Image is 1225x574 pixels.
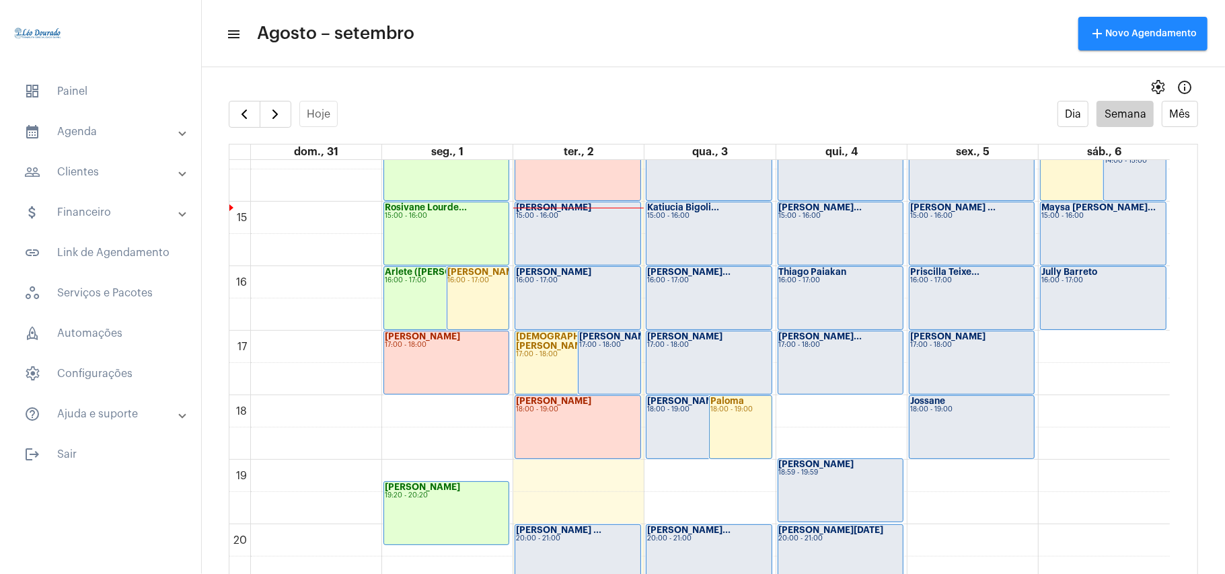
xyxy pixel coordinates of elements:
button: Dia [1057,101,1089,127]
strong: [PERSON_NAME] [516,268,591,276]
strong: Paloma [710,397,744,405]
div: 18:00 - 19:00 [710,406,771,413]
div: 19 [234,470,250,482]
mat-panel-title: Financeiro [24,204,180,220]
strong: [PERSON_NAME][DATE] [779,526,884,534]
strong: Rosivane Lourde... [385,203,467,212]
mat-icon: sidenav icon [226,26,239,42]
strong: [PERSON_NAME] [385,332,460,341]
a: 4 de setembro de 2025 [823,145,860,159]
span: Novo Agendamento [1089,29,1197,38]
span: Painel [13,75,188,108]
mat-expansion-panel-header: sidenav iconAgenda [8,116,201,148]
span: settings [1150,79,1166,95]
div: 16:00 - 17:00 [448,277,509,284]
span: Automações [13,317,188,350]
button: Hoje [299,101,338,127]
strong: [PERSON_NAME]... [647,268,731,276]
span: Serviços e Pacotes [13,277,188,309]
strong: Maysa [PERSON_NAME]... [1041,203,1156,212]
span: Link de Agendamento [13,237,188,269]
mat-icon: add [1089,26,1105,42]
div: 17:00 - 18:00 [516,351,639,358]
div: 18:59 - 19:59 [779,469,902,477]
mat-icon: sidenav icon [24,245,40,261]
strong: [PERSON_NAME] [779,460,854,468]
div: 16:00 - 17:00 [779,277,902,284]
button: settings [1144,74,1171,101]
strong: [PERSON_NAME] [385,483,460,491]
strong: Jully Barreto [1041,268,1097,276]
div: 17:00 - 18:00 [647,341,770,349]
div: 15:00 - 16:00 [779,212,902,220]
div: 20:00 - 21:00 [516,535,639,542]
mat-panel-title: Clientes [24,164,180,180]
img: 4c910ca3-f26c-c648-53c7-1a2041c6e520.jpg [11,7,65,60]
div: 18:00 - 19:00 [647,406,770,413]
button: Mês [1162,101,1198,127]
span: sidenav icon [24,285,40,301]
div: 18:00 - 19:00 [516,406,639,413]
span: Agosto – setembro [257,23,414,44]
strong: Priscilla Teixe... [910,268,979,276]
div: 16:00 - 17:00 [1041,277,1165,284]
strong: [PERSON_NAME]... [779,332,862,341]
div: 20 [231,534,250,546]
strong: Katiucia Bigoli... [647,203,719,212]
button: Novo Agendamento [1078,17,1208,50]
a: 5 de setembro de 2025 [953,145,992,159]
a: 3 de setembro de 2025 [690,145,731,159]
div: 18:00 - 19:00 [910,406,1033,413]
a: 1 de setembro de 2025 [429,145,466,159]
span: sidenav icon [24,325,40,341]
span: sidenav icon [24,366,40,382]
div: 16:00 - 17:00 [910,277,1033,284]
strong: [PERSON_NAME] [516,397,591,405]
button: Semana [1097,101,1154,127]
div: 17 [235,341,250,353]
strong: Jossane [910,397,945,405]
mat-icon: sidenav icon [24,406,40,422]
div: 15:00 - 16:00 [647,212,770,220]
strong: [PERSON_NAME]... [647,526,731,534]
div: 20:00 - 21:00 [647,535,770,542]
button: Semana Anterior [229,101,260,128]
div: 17:00 - 18:00 [779,341,902,349]
div: 18 [234,405,250,417]
strong: [PERSON_NAME] ... [516,526,601,534]
div: 14:00 - 15:00 [1105,157,1165,165]
strong: Thiago Paiakan [779,268,847,276]
button: Próximo Semana [260,101,291,128]
strong: [PERSON_NAME] [647,397,722,405]
div: 19:20 - 20:20 [385,492,508,499]
strong: Arlete ([PERSON_NAME]... [385,268,501,276]
strong: [PERSON_NAME] ... [910,203,996,212]
strong: [PERSON_NAME]... [779,203,862,212]
strong: [PERSON_NAME] [516,203,591,212]
button: Info [1171,74,1198,101]
mat-expansion-panel-header: sidenav iconClientes [8,156,201,188]
span: sidenav icon [24,83,40,99]
div: 16:00 - 17:00 [385,277,508,284]
mat-icon: Info [1177,79,1193,95]
a: 6 de setembro de 2025 [1084,145,1124,159]
strong: [PERSON_NAME]... [579,332,663,341]
mat-panel-title: Ajuda e suporte [24,406,180,422]
a: 31 de agosto de 2025 [291,145,341,159]
div: 16:00 - 17:00 [647,277,770,284]
div: 17:00 - 18:00 [385,341,508,349]
div: 15 [235,212,250,224]
span: Sair [13,438,188,470]
span: Configurações [13,358,188,390]
strong: [PERSON_NAME] [647,332,722,341]
strong: [DEMOGRAPHIC_DATA][PERSON_NAME] [516,332,620,350]
mat-icon: sidenav icon [24,124,40,140]
mat-icon: sidenav icon [24,204,40,220]
div: 20:00 - 21:00 [779,535,902,542]
div: 17:00 - 18:00 [579,341,640,349]
a: 2 de setembro de 2025 [561,145,596,159]
mat-icon: sidenav icon [24,446,40,462]
mat-expansion-panel-header: sidenav iconAjuda e suporte [8,398,201,430]
div: 15:00 - 16:00 [516,212,639,220]
div: 16 [234,276,250,288]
